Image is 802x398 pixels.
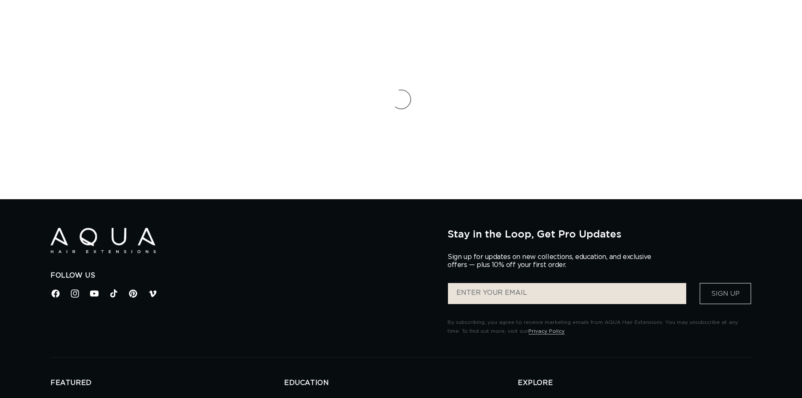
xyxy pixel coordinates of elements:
[284,379,518,387] h2: EDUCATION
[448,318,751,336] p: By subscribing, you agree to receive marketing emails from AQUA Hair Extensions. You may unsubscr...
[51,228,156,254] img: Aqua Hair Extensions
[448,228,751,240] h2: Stay in the Loop, Get Pro Updates
[448,253,658,269] p: Sign up for updates on new collections, education, and exclusive offers — plus 10% off your first...
[448,283,686,304] input: ENTER YOUR EMAIL
[700,283,751,304] button: Sign Up
[528,329,565,334] a: Privacy Policy
[51,271,435,280] h2: Follow Us
[51,379,284,387] h2: FEATURED
[518,379,751,387] h2: EXPLORE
